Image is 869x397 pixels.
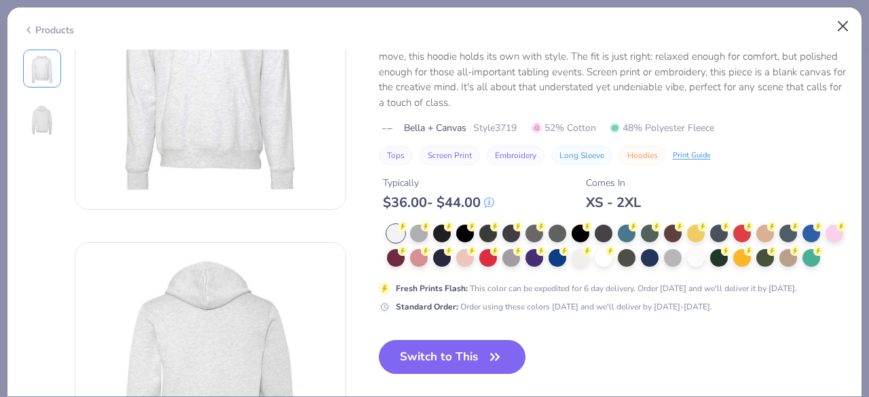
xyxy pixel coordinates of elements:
[383,176,494,190] div: Typically
[619,146,666,165] button: Hoodies
[532,121,596,135] span: 52% Cotton
[830,14,856,39] button: Close
[586,176,641,190] div: Comes In
[404,121,466,135] span: Bella + Canvas
[610,121,714,135] span: 48% Polyester Fleece
[586,194,641,211] div: XS - 2XL
[420,146,480,165] button: Screen Print
[551,146,612,165] button: Long Sleeve
[23,23,74,37] div: Products
[379,124,397,134] img: brand logo
[26,104,58,136] img: Back
[26,52,58,85] img: Front
[487,146,544,165] button: Embroidery
[383,194,494,211] div: $ 36.00 - $ 44.00
[379,146,413,165] button: Tops
[396,282,797,295] div: This color can be expedited for 6 day delivery. Order [DATE] and we'll deliver it by [DATE].
[396,301,458,312] strong: Standard Order :
[396,283,468,294] strong: Fresh Prints Flash :
[396,301,712,313] div: Order using these colors [DATE] and we'll deliver by [DATE]-[DATE].
[379,3,847,111] div: [PERSON_NAME] + Canvas serves up the Unisex Hooded Pullover Sweatshirt with a blend that's effort...
[473,121,517,135] span: Style 3719
[673,150,711,162] div: Print Guide
[379,340,526,374] button: Switch to This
